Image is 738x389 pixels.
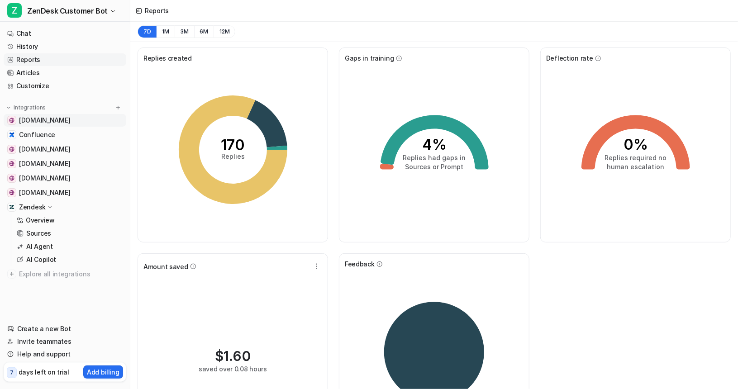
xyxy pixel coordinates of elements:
[405,163,463,171] tspan: Sources or Prompt
[143,262,188,271] span: Amount saved
[26,216,55,225] p: Overview
[4,53,126,66] a: Reports
[605,154,667,161] tspan: Replies required no
[19,159,70,168] span: [DOMAIN_NAME]
[5,104,12,111] img: expand menu
[19,174,70,183] span: [DOMAIN_NAME]
[215,348,251,364] div: $
[221,152,245,160] tspan: Replies
[26,255,56,264] p: AI Copilot
[607,163,664,171] tspan: human escalation
[9,190,14,195] img: teams.microsoft.com
[4,348,126,361] a: Help and support
[199,364,267,374] div: saved over 0.08 hours
[4,27,126,40] a: Chat
[4,103,48,112] button: Integrations
[546,53,593,63] span: Deflection rate
[13,253,126,266] a: AI Copilot
[345,53,394,63] span: Gaps in training
[221,136,245,154] tspan: 170
[4,40,126,53] a: History
[83,365,123,379] button: Add billing
[19,145,70,154] span: [DOMAIN_NAME]
[175,25,194,38] button: 3M
[27,5,108,17] span: ZenDesk Customer Bot
[26,229,51,238] p: Sources
[145,6,169,15] div: Reports
[9,132,14,138] img: Confluence
[19,188,70,197] span: [DOMAIN_NAME]
[143,53,192,63] span: Replies created
[19,130,55,139] span: Confluence
[10,369,14,377] p: 7
[19,267,123,281] span: Explore all integrations
[4,80,126,92] a: Customize
[19,203,46,212] p: Zendesk
[4,114,126,127] a: dev.azure.com[DOMAIN_NAME]
[19,367,69,377] p: days left on trial
[14,104,46,111] p: Integrations
[9,204,14,210] img: Zendesk
[9,161,14,166] img: www.cisa.gov
[422,136,447,153] tspan: 4%
[13,240,126,253] a: AI Agent
[19,116,70,125] span: [DOMAIN_NAME]
[214,25,235,38] button: 12M
[4,268,126,280] a: Explore all integrations
[26,242,53,251] p: AI Agent
[7,270,16,279] img: explore all integrations
[4,172,126,185] a: www.atlassian.com[DOMAIN_NAME]
[138,25,157,38] button: 7D
[13,227,126,240] a: Sources
[9,147,14,152] img: recordpoint.visualstudio.com
[4,66,126,79] a: Articles
[157,25,175,38] button: 1M
[194,25,214,38] button: 6M
[403,154,466,161] tspan: Replies had gaps in
[87,367,119,377] p: Add billing
[224,348,251,364] span: 1.60
[4,186,126,199] a: teams.microsoft.com[DOMAIN_NAME]
[13,214,126,227] a: Overview
[9,118,14,123] img: dev.azure.com
[7,3,22,18] span: Z
[115,104,121,111] img: menu_add.svg
[9,176,14,181] img: www.atlassian.com
[4,157,126,170] a: www.cisa.gov[DOMAIN_NAME]
[4,323,126,335] a: Create a new Bot
[4,143,126,156] a: recordpoint.visualstudio.com[DOMAIN_NAME]
[4,128,126,141] a: ConfluenceConfluence
[624,136,648,153] tspan: 0%
[345,259,375,269] span: Feedback
[4,335,126,348] a: Invite teammates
